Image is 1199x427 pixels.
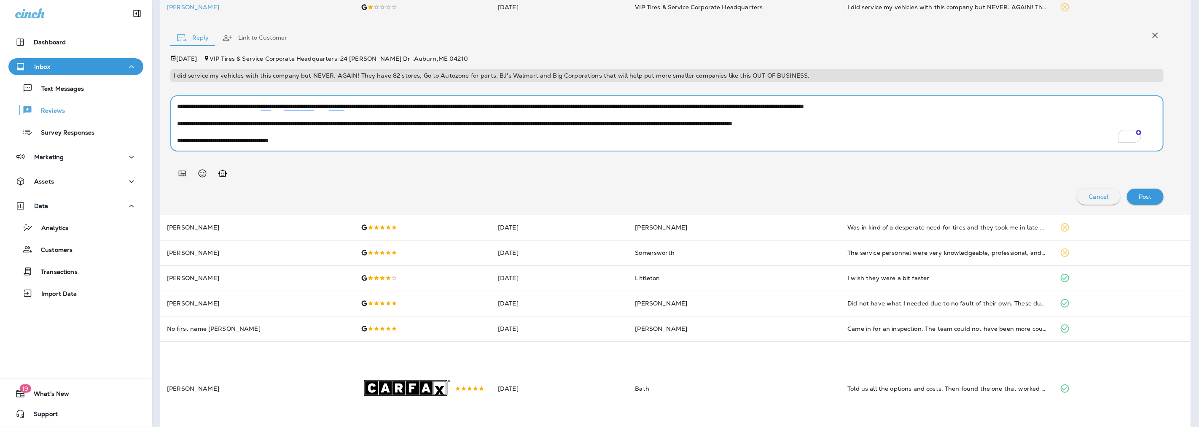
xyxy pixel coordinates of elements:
p: Cancel [1089,193,1109,200]
button: Dashboard [8,34,143,51]
button: Cancel [1077,189,1121,205]
button: Select an emoji [194,165,211,182]
div: Told us all the options and costs. Then found the one that worked best and was also the least exp... [847,384,1046,393]
p: Reviews [32,107,65,115]
div: Did not have what I needed due to no fault of their own. These dudes were so helpful in trying to... [847,299,1046,308]
p: Survey Responses [32,129,94,137]
p: Marketing [34,154,64,160]
button: 19What's New [8,385,143,402]
button: Data [8,197,143,214]
span: Support [25,411,58,421]
p: [DATE] [176,55,197,62]
span: VIP Tires & Service Corporate Headquarters [635,3,763,11]
p: Transactions [32,268,78,276]
td: [DATE] [491,240,628,265]
button: Reviews [8,101,143,119]
button: Import Data [8,284,143,302]
span: Somersworth [635,249,675,257]
button: Transactions [8,262,143,280]
button: Marketing [8,149,143,165]
button: Assets [8,173,143,190]
button: Post [1127,189,1164,205]
span: Littleton [635,274,660,282]
p: [PERSON_NAME] [167,224,347,231]
button: Survey Responses [8,123,143,141]
td: [DATE] [491,265,628,291]
button: Inbox [8,58,143,75]
p: Customers [32,246,73,254]
p: [PERSON_NAME] [167,249,347,256]
p: Dashboard [34,39,66,46]
button: Reply [170,23,215,53]
p: Assets [34,178,54,185]
span: [PERSON_NAME] [635,325,687,332]
div: The service personnel were very knowledgeable, professional, and personable. The quality of the w... [847,249,1046,257]
span: [PERSON_NAME] [635,224,687,231]
div: Came in for an inspection. The team could not have been more courteous and professional. Sticker ... [847,324,1046,333]
div: Click to view Customer Drawer [167,4,347,11]
p: [PERSON_NAME] [167,275,347,281]
p: Import Data [33,290,77,298]
td: [DATE] [491,215,628,240]
button: Link to Customer [215,23,294,53]
div: I wish they were a bit faster [847,274,1046,282]
span: Bath [635,385,649,392]
p: I did service my vehicles with this company but NEVER. AGAIN! They have 82 stores, Go to Autozone... [174,72,1160,79]
p: Inbox [34,63,50,70]
p: No first name [PERSON_NAME] [167,325,347,332]
p: Text Messages [33,85,84,93]
p: Analytics [33,224,68,232]
button: Collapse Sidebar [125,5,149,22]
div: Was in kind of a desperate need for tires and they took me in late and then stayed late to get me... [847,223,1046,232]
button: Text Messages [8,79,143,97]
p: [PERSON_NAME] [167,300,347,307]
button: Customers [8,241,143,258]
button: Analytics [8,219,143,236]
span: VIP Tires & Service Corporate Headquarters - 24 [PERSON_NAME] Dr , Auburn , ME 04210 [210,55,468,62]
textarea: To enrich screen reader interactions, please activate Accessibility in Grammarly extension settings [177,103,1150,145]
span: What's New [25,390,69,400]
td: [DATE] [491,291,628,316]
button: Generate AI response [214,165,231,182]
span: [PERSON_NAME] [635,300,687,307]
p: [PERSON_NAME] [167,385,347,392]
td: [DATE] [491,316,628,341]
p: [PERSON_NAME] [167,4,347,11]
p: Post [1139,193,1152,200]
div: I did service my vehicles with this company but NEVER. AGAIN! They have 82 stores, Go to Autozone... [847,3,1046,11]
button: Add in a premade template [174,165,191,182]
p: Data [34,203,48,209]
span: 19 [19,384,31,393]
button: Support [8,405,143,422]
